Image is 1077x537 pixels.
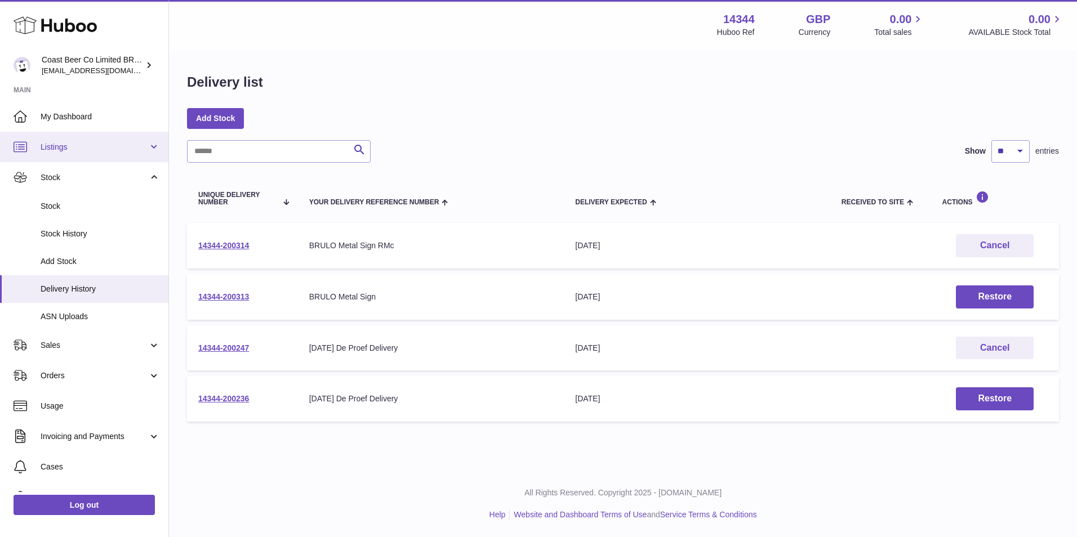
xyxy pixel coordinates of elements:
span: Delivery Expected [575,199,647,206]
a: 0.00 AVAILABLE Stock Total [968,12,1063,38]
a: Log out [14,495,155,515]
a: Service Terms & Conditions [660,510,757,519]
span: Stock [41,201,160,212]
div: [DATE] [575,240,819,251]
a: 0.00 Total sales [874,12,924,38]
span: Total sales [874,27,924,38]
p: All Rights Reserved. Copyright 2025 - [DOMAIN_NAME] [178,487,1068,498]
span: My Dashboard [41,111,160,122]
a: Help [489,510,506,519]
li: and [510,509,756,520]
div: Currency [799,27,831,38]
span: [EMAIL_ADDRESS][DOMAIN_NAME] [42,66,166,75]
div: [DATE] [575,393,819,404]
div: [DATE] [575,292,819,302]
span: Your Delivery Reference Number [309,199,439,206]
div: Coast Beer Co Limited BRULO [42,55,143,76]
div: BRULO Metal Sign [309,292,553,302]
strong: GBP [806,12,830,27]
a: Add Stock [187,108,244,128]
div: Huboo Ref [717,27,755,38]
button: Cancel [956,234,1034,257]
span: entries [1035,146,1059,156]
span: Delivery History [41,284,160,294]
span: ASN Uploads [41,311,160,322]
button: Restore [956,285,1034,308]
span: Orders [41,370,148,381]
a: 14344-200247 [198,343,249,352]
span: Add Stock [41,256,160,267]
a: 14344-200313 [198,292,249,301]
span: Listings [41,142,148,153]
h1: Delivery list [187,73,263,91]
span: Usage [41,401,160,411]
span: Invoicing and Payments [41,431,148,442]
span: Unique Delivery Number [198,191,277,206]
span: 0.00 [890,12,912,27]
span: Sales [41,340,148,351]
span: AVAILABLE Stock Total [968,27,1063,38]
span: Stock History [41,229,160,239]
button: Restore [956,387,1034,410]
span: Cases [41,462,160,472]
div: [DATE] [575,343,819,353]
a: Website and Dashboard Terms of Use [514,510,647,519]
div: [DATE] De Proef Delivery [309,343,553,353]
span: Received to Site [842,199,904,206]
span: 0.00 [1029,12,1051,27]
img: internalAdmin-14344@internal.huboo.com [14,57,30,74]
div: [DATE] De Proef Delivery [309,393,553,404]
strong: 14344 [723,12,755,27]
label: Show [965,146,986,156]
div: Actions [942,191,1048,206]
a: 14344-200314 [198,241,249,250]
a: 14344-200236 [198,394,249,403]
div: BRULO Metal Sign RMc [309,240,553,251]
button: Cancel [956,337,1034,360]
span: Stock [41,172,148,183]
